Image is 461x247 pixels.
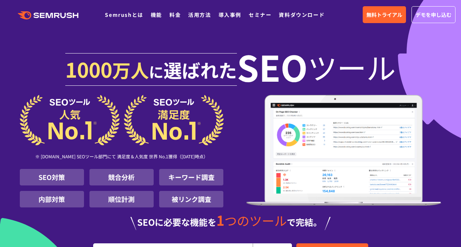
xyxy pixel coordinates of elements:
[164,56,237,83] span: 選ばれた
[216,210,224,230] span: 1
[149,61,164,82] span: に
[188,11,211,18] a: 活用方法
[20,213,442,230] div: SEOに必要な機能を
[105,11,143,18] a: Semrushとは
[112,56,149,83] span: 万人
[159,169,223,185] li: キーワード調査
[20,169,84,185] li: SEO対策
[279,11,325,18] a: 資料ダウンロード
[20,145,224,169] div: ※ [DOMAIN_NAME] SEOツール部門にて 満足度＆人気度 世界 No.1獲得（[DATE]時点）
[308,52,396,81] span: ツール
[65,54,112,84] span: 1000
[249,11,271,18] a: セミナー
[411,6,455,23] a: デモを申し込む
[89,191,154,207] li: 順位計測
[416,11,451,19] span: デモを申し込む
[237,52,308,81] span: SEO
[363,6,406,23] a: 無料トライアル
[159,191,223,207] li: 被リンク調査
[219,11,241,18] a: 導入事例
[224,211,287,229] span: つのツール
[20,191,84,207] li: 内部対策
[287,215,322,228] span: で完結。
[366,11,402,19] span: 無料トライアル
[89,169,154,185] li: 競合分析
[169,11,181,18] a: 料金
[151,11,162,18] a: 機能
